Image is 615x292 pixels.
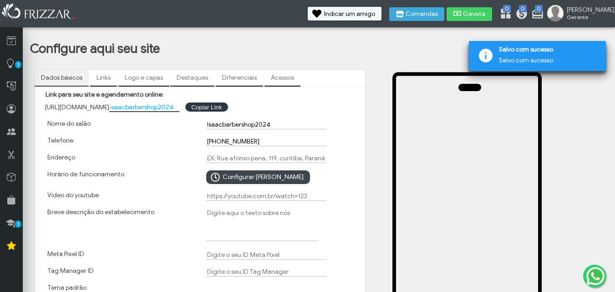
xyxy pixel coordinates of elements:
[463,11,486,17] span: Gaveta
[567,14,608,20] span: Gerente
[46,91,163,98] label: Link para seu site e agendamento online:
[15,61,21,68] span: 1
[206,250,326,260] input: Digite o seu ID Meta Pixel
[206,120,326,129] input: Digite aqui o nome do salão
[47,191,99,199] label: Video do youtube
[308,7,381,20] button: Indicar um amigo
[264,70,300,86] a: Acessos
[585,265,606,287] img: whatsapp.png
[118,70,169,86] a: Logo e capas
[170,70,214,86] a: Destaques
[531,7,540,22] a: 0
[535,5,543,12] span: 0
[47,120,91,128] label: Nome do salão
[206,154,326,163] input: EX: Rua afonso pena, 119, curitiba, Paraná
[30,41,612,56] h1: Configure aqui seu site
[109,102,179,112] input: meusalao
[389,7,444,21] button: Comandas
[503,5,511,12] span: 0
[90,70,117,86] a: Links
[223,170,304,184] span: Configurar [PERSON_NAME]
[47,284,86,292] label: Tema padrão
[324,11,375,17] span: Indicar um amigo
[206,267,326,277] input: Digite o seu ID Tag Manager
[206,137,326,146] input: Digite aqui o telefone
[547,5,610,23] a: [PERSON_NAME] Gerente
[406,11,438,17] span: Comandas
[47,267,94,275] label: Tag Manager ID
[47,250,84,258] label: Meta Pixel ID
[515,7,524,22] a: 0
[47,208,154,216] label: Breve descrição do estabelecimento
[216,70,263,86] a: Diferenciais
[185,102,228,112] button: Copiar Link
[206,191,326,201] input: https://youtube.com.br/watch=123
[45,103,109,111] span: [URL][DOMAIN_NAME]
[519,5,527,12] span: 0
[206,170,310,184] button: Configurar [PERSON_NAME]
[447,7,492,21] button: Gaveta
[499,46,599,56] span: Salvo com sucesso
[15,220,21,228] span: 1
[35,70,89,86] a: Dados básicos
[499,7,508,22] a: 0
[47,137,73,144] label: Telefone
[499,56,599,64] p: Salvo com sucesso
[567,6,608,14] span: [PERSON_NAME]
[47,154,75,161] label: Endereço
[47,170,124,178] label: Horário de funcionamento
